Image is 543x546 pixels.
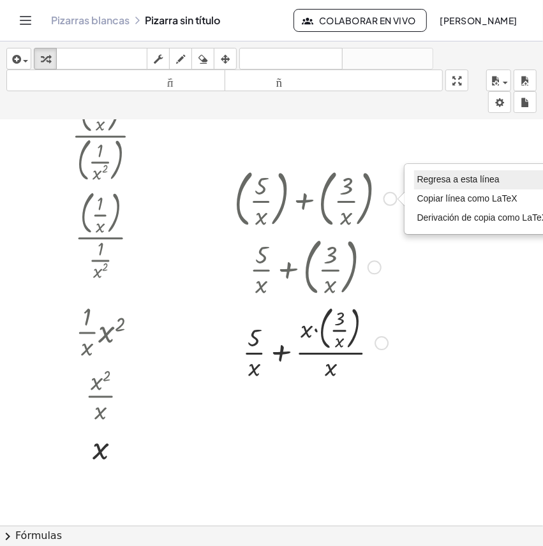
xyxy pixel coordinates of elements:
button: tamaño_del_formato [225,70,443,91]
font: rehacer [345,53,430,65]
button: Colaborar en vivo [294,9,427,32]
font: Copiar línea como LaTeX [417,193,517,203]
font: deshacer [242,53,339,65]
font: Regresa a esta línea [417,174,500,184]
font: tamaño_del_formato [228,75,440,87]
button: tamaño_del_formato [6,70,225,91]
button: Cambiar navegación [15,10,36,31]
font: teclado [59,53,144,65]
button: teclado [56,48,147,70]
a: Pizarras blancas [51,14,130,27]
button: deshacer [239,48,343,70]
font: [PERSON_NAME] [440,15,517,26]
button: rehacer [342,48,433,70]
button: [PERSON_NAME] [429,9,528,32]
font: tamaño_del_formato [10,75,222,87]
font: Pizarras blancas [51,13,130,27]
font: Colaborar en vivo [319,15,416,26]
font: Fórmulas [15,529,62,542]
